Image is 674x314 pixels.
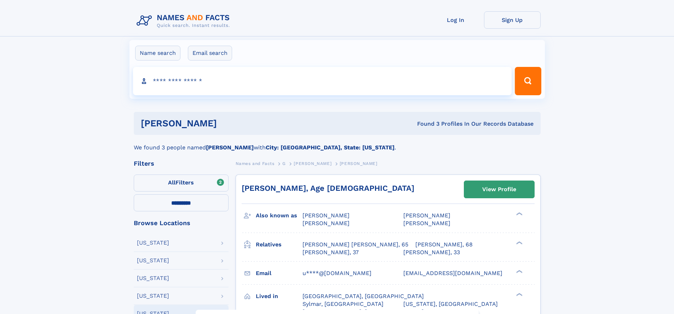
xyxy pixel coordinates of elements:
div: Filters [134,160,229,167]
span: [PERSON_NAME] [303,212,350,219]
a: [PERSON_NAME], 68 [415,241,473,249]
span: [PERSON_NAME] [303,220,350,227]
div: [US_STATE] [137,293,169,299]
div: We found 3 people named with . [134,135,541,152]
span: [PERSON_NAME] [294,161,332,166]
h1: [PERSON_NAME] [141,119,317,128]
span: [PERSON_NAME] [340,161,378,166]
b: [PERSON_NAME] [206,144,254,151]
div: [US_STATE] [137,258,169,263]
div: View Profile [482,181,516,198]
div: [US_STATE] [137,275,169,281]
span: [GEOGRAPHIC_DATA], [GEOGRAPHIC_DATA] [303,293,424,299]
h3: Email [256,267,303,279]
a: G [282,159,286,168]
div: Found 3 Profiles In Our Records Database [317,120,534,128]
span: All [168,179,175,186]
span: Sylmar, [GEOGRAPHIC_DATA] [303,301,384,307]
h3: Lived in [256,290,303,302]
img: Logo Names and Facts [134,11,236,30]
h3: Also known as [256,210,303,222]
a: Log In [427,11,484,29]
b: City: [GEOGRAPHIC_DATA], State: [US_STATE] [266,144,394,151]
a: [PERSON_NAME] [294,159,332,168]
span: [EMAIL_ADDRESS][DOMAIN_NAME] [403,270,502,276]
span: [PERSON_NAME] [403,220,450,227]
a: View Profile [464,181,534,198]
a: [PERSON_NAME], Age [DEMOGRAPHIC_DATA] [242,184,414,193]
div: ❯ [514,292,523,297]
div: ❯ [514,212,523,216]
span: G [282,161,286,166]
div: ❯ [514,269,523,274]
button: Search Button [515,67,541,95]
div: [US_STATE] [137,240,169,246]
a: Sign Up [484,11,541,29]
h3: Relatives [256,239,303,251]
input: search input [133,67,512,95]
span: [PERSON_NAME] [403,212,450,219]
label: Email search [188,46,232,61]
a: [PERSON_NAME] [PERSON_NAME], 65 [303,241,408,249]
a: [PERSON_NAME], 37 [303,249,359,256]
label: Name search [135,46,180,61]
label: Filters [134,175,229,192]
div: Browse Locations [134,220,229,226]
a: [PERSON_NAME], 33 [403,249,460,256]
span: [US_STATE], [GEOGRAPHIC_DATA] [403,301,498,307]
a: Names and Facts [236,159,275,168]
div: ❯ [514,240,523,245]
